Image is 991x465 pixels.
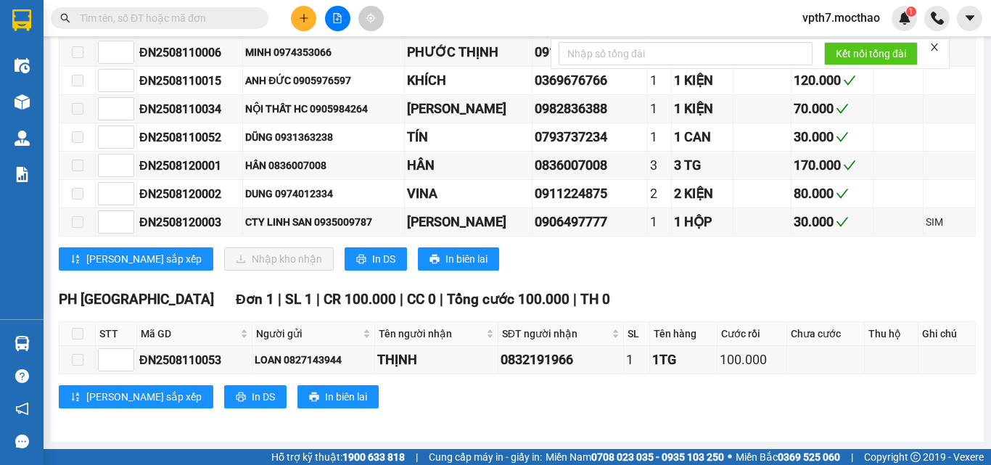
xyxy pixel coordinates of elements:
[650,184,669,204] div: 2
[400,291,403,308] span: |
[316,291,320,308] span: |
[650,99,669,119] div: 1
[407,212,530,232] div: [PERSON_NAME]
[931,12,944,25] img: phone-icon
[843,159,856,172] span: check
[910,452,921,462] span: copyright
[70,254,81,266] span: sort-ascending
[15,435,29,448] span: message
[59,247,213,271] button: sort-ascending[PERSON_NAME] sắp xếp
[245,186,401,202] div: DUNG 0974012334
[407,184,530,204] div: VINA
[291,6,316,31] button: plus
[794,70,871,91] div: 120.000
[535,212,645,232] div: 0906497777
[836,187,849,200] span: check
[674,99,731,119] div: 1 KIỆN
[379,326,482,342] span: Tên người nhận
[865,322,919,346] th: Thu hộ
[650,127,669,147] div: 1
[963,12,976,25] span: caret-down
[674,155,731,176] div: 3 TG
[271,449,405,465] span: Hỗ trợ kỹ thuật:
[405,180,532,208] td: VINA
[224,247,334,271] button: downloadNhập kho nhận
[532,180,648,208] td: 0911224875
[794,99,871,119] div: 70.000
[15,402,29,416] span: notification
[532,208,648,236] td: 0906497777
[836,215,849,229] span: check
[278,291,281,308] span: |
[502,326,609,342] span: SĐT người nhận
[407,155,530,176] div: HÂN
[957,6,982,31] button: caret-down
[236,392,246,403] span: printer
[535,155,645,176] div: 0836007008
[650,212,669,232] div: 1
[356,254,366,266] span: printer
[728,454,732,460] span: ⚪️
[139,44,240,62] div: ĐN2508110006
[717,322,787,346] th: Cước rồi
[535,184,645,204] div: 0911224875
[256,326,360,342] span: Người gửi
[299,13,309,23] span: plus
[407,42,530,62] div: PHƯỚC THỊNH
[15,58,30,73] img: warehouse-icon
[255,352,372,368] div: LOAN 0827143944
[324,291,396,308] span: CR 100.000
[447,291,569,308] span: Tổng cước 100.000
[624,322,650,346] th: SL
[407,291,436,308] span: CC 0
[325,389,367,405] span: In biên lai
[405,208,532,236] td: ANH SƠN
[720,350,784,370] div: 100.000
[15,167,30,182] img: solution-icon
[674,212,731,232] div: 1 HỘP
[60,13,70,23] span: search
[358,6,384,31] button: aim
[532,38,648,67] td: 0915104467
[532,152,648,180] td: 0836007008
[498,346,624,374] td: 0832191966
[375,346,498,374] td: THỊNH
[137,208,243,236] td: ĐN2508120003
[535,127,645,147] div: 0793737234
[405,152,532,180] td: HÂN
[836,131,849,144] span: check
[429,254,440,266] span: printer
[418,247,499,271] button: printerIn biên lai
[407,127,530,147] div: TÍN
[407,99,530,119] div: [PERSON_NAME]
[532,123,648,152] td: 0793737234
[778,451,840,463] strong: 0369 525 060
[824,42,918,65] button: Kết nối tổng đài
[573,291,577,308] span: |
[139,72,240,90] div: ĐN2508110015
[652,350,715,370] div: 1TG
[15,369,29,383] span: question-circle
[224,385,287,408] button: printerIn DS
[407,70,530,91] div: KHÍCH
[325,6,350,31] button: file-add
[650,70,669,91] div: 1
[137,38,243,67] td: ĐN2508110006
[787,322,865,346] th: Chưa cước
[245,101,401,117] div: NỘI THẤT HC 0905984264
[59,291,214,308] span: PH [GEOGRAPHIC_DATA]
[86,389,202,405] span: [PERSON_NAME] sắp xếp
[137,152,243,180] td: ĐN2508120001
[650,155,669,176] div: 3
[372,251,395,267] span: In DS
[137,180,243,208] td: ĐN2508120002
[650,322,717,346] th: Tên hàng
[139,351,250,369] div: ĐN2508110053
[674,184,731,204] div: 2 KIỆN
[137,95,243,123] td: ĐN2508110034
[535,70,645,91] div: 0369676766
[440,291,443,308] span: |
[139,128,240,147] div: ĐN2508110052
[139,100,240,118] div: ĐN2508110034
[532,95,648,123] td: 0982836388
